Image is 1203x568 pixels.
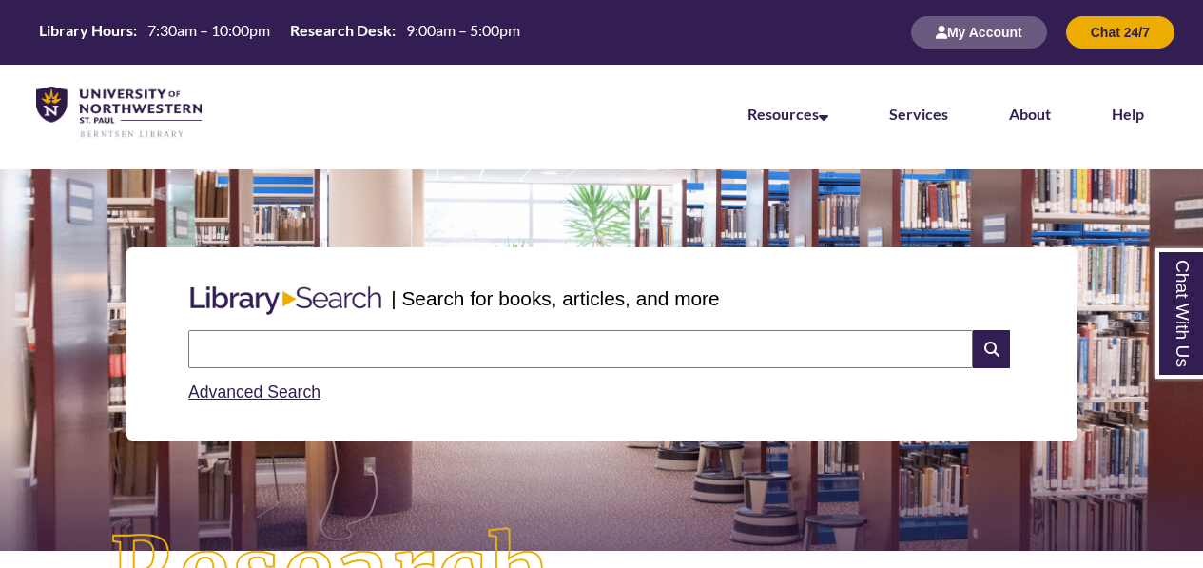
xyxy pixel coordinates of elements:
img: UNWSP Library Logo [36,87,202,139]
button: My Account [911,16,1047,49]
a: Services [889,105,948,123]
i: Search [973,330,1009,368]
span: 7:30am – 10:00pm [147,21,270,39]
span: 9:00am – 5:00pm [406,21,520,39]
th: Research Desk: [282,20,398,41]
p: | Search for books, articles, and more [391,284,719,313]
table: Hours Today [31,20,528,44]
a: My Account [911,24,1047,40]
a: Advanced Search [188,382,320,402]
a: Help [1112,105,1144,123]
a: Resources [747,105,828,123]
th: Library Hours: [31,20,140,41]
a: Chat 24/7 [1066,24,1174,40]
img: Libary Search [181,279,391,323]
button: Chat 24/7 [1066,16,1174,49]
a: About [1009,105,1051,123]
a: Hours Today [31,20,528,46]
